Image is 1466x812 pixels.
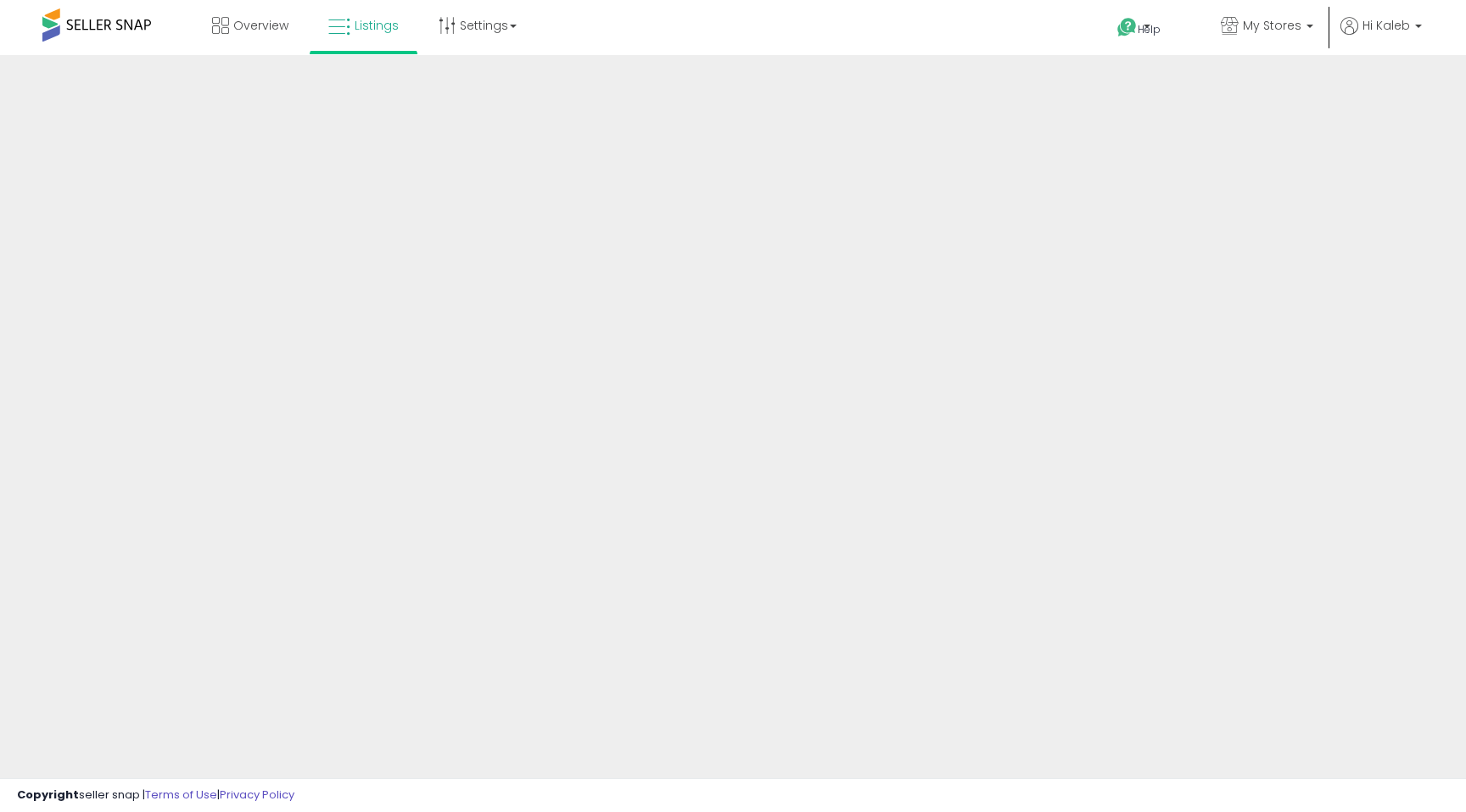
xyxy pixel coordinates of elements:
[1362,17,1410,34] span: Hi Kaleb
[1104,4,1194,55] a: Help
[355,17,399,34] span: Listings
[1340,17,1422,55] a: Hi Kaleb
[1243,17,1301,34] span: My Stores
[1116,17,1138,38] i: Get Help
[1138,22,1161,36] span: Help
[233,17,288,34] span: Overview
